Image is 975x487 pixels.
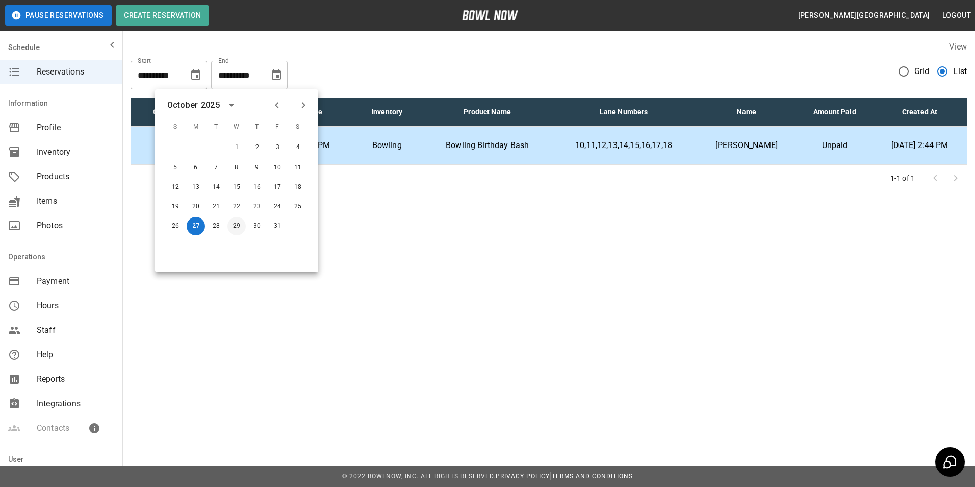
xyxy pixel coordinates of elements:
[248,178,266,197] button: Oct 16, 2025
[201,99,220,111] div: 2025
[223,96,240,114] button: calendar view is open, switch to year view
[37,146,114,158] span: Inventory
[186,65,206,85] button: Choose date, selected date is Sep 29, 2025
[227,117,246,137] span: W
[248,217,266,235] button: Oct 30, 2025
[424,98,551,127] th: Product Name
[5,5,112,26] button: Pause Reservations
[881,139,959,152] p: [DATE] 2:44 PM
[268,96,286,114] button: Previous month
[227,217,246,235] button: Oct 29, 2025
[207,198,225,216] button: Oct 21, 2025
[131,98,204,127] th: Check In
[37,324,114,336] span: Staff
[37,121,114,134] span: Profile
[949,42,967,52] label: View
[227,198,246,216] button: Oct 22, 2025
[268,217,287,235] button: Oct 31, 2025
[432,139,543,152] p: Bowling Birthday Bash
[342,473,496,480] span: © 2022 BowlNow, Inc. All Rights Reserved.
[289,138,307,157] button: Oct 4, 2025
[37,373,114,385] span: Reports
[704,139,788,152] p: [PERSON_NAME]
[37,171,114,183] span: Products
[227,159,246,177] button: Oct 8, 2025
[207,217,225,235] button: Oct 28, 2025
[289,178,307,197] button: Oct 18, 2025
[207,178,225,197] button: Oct 14, 2025
[166,159,185,177] button: Oct 5, 2025
[268,178,287,197] button: Oct 17, 2025
[228,138,246,157] button: Oct 1, 2025
[167,99,198,111] div: October
[914,65,930,78] span: Grid
[248,198,266,216] button: Oct 23, 2025
[462,10,518,20] img: logo
[166,178,185,197] button: Oct 12, 2025
[37,220,114,232] span: Photos
[496,473,550,480] a: Privacy Policy
[187,178,205,197] button: Oct 13, 2025
[187,198,205,216] button: Oct 20, 2025
[248,138,267,157] button: Oct 2, 2025
[268,198,287,216] button: Oct 24, 2025
[187,159,205,177] button: Oct 6, 2025
[289,117,307,137] span: S
[873,98,967,127] th: Created At
[295,96,312,114] button: Next month
[37,195,114,207] span: Items
[938,6,975,25] button: Logout
[696,98,797,127] th: Name
[268,117,287,137] span: F
[350,98,424,127] th: Inventory
[794,6,934,25] button: [PERSON_NAME][GEOGRAPHIC_DATA]
[37,66,114,78] span: Reservations
[207,117,225,137] span: T
[37,398,114,410] span: Integrations
[559,139,688,152] p: 10,11,12,13,14,15,16,17,18
[268,159,287,177] button: Oct 10, 2025
[552,473,633,480] a: Terms and Conditions
[797,98,873,127] th: Amount Paid
[37,300,114,312] span: Hours
[269,138,287,157] button: Oct 3, 2025
[266,65,287,85] button: Choose date, selected date is Oct 27, 2025
[248,159,266,177] button: Oct 9, 2025
[187,117,205,137] span: M
[207,159,225,177] button: Oct 7, 2025
[187,217,205,235] button: Oct 27, 2025
[551,98,697,127] th: Lane Numbers
[37,349,114,361] span: Help
[37,275,114,287] span: Payment
[166,117,185,137] span: S
[953,65,967,78] span: List
[166,198,185,216] button: Oct 19, 2025
[890,173,915,183] p: 1-1 of 1
[358,139,416,152] p: Bowling
[248,117,266,137] span: T
[805,139,864,152] p: Unpaid
[116,5,209,26] button: Create Reservation
[227,178,246,197] button: Oct 15, 2025
[289,159,307,177] button: Oct 11, 2025
[289,198,307,216] button: Oct 25, 2025
[166,217,185,235] button: Oct 26, 2025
